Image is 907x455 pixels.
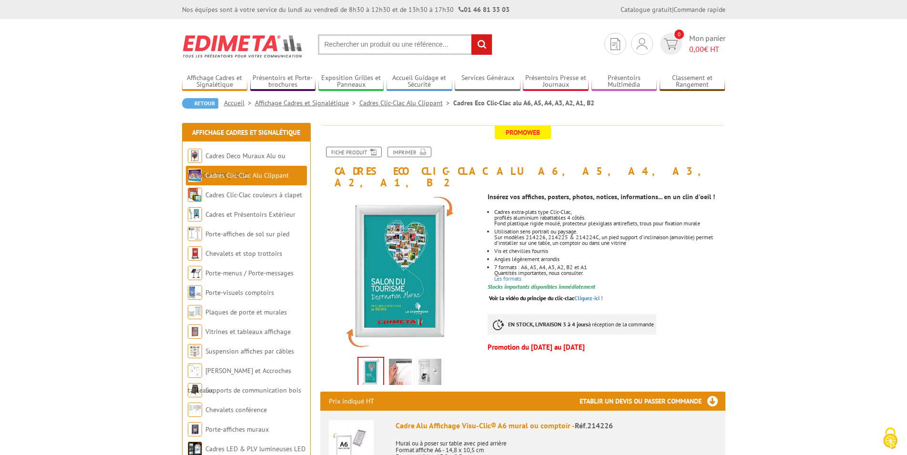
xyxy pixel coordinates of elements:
[205,249,282,258] a: Chevalets et stop trottoirs
[205,347,294,355] a: Suspension affiches par câbles
[188,207,202,222] img: Cadres et Présentoirs Extérieur
[494,256,725,262] li: Angles légèrement arrondis
[205,405,267,414] a: Chevalets conférence
[689,33,725,55] span: Mon panier
[188,227,202,241] img: Porte-affiches de sol sur pied
[182,74,248,90] a: Affichage Cadres et Signalétique
[188,188,202,202] img: Cadres Clic-Clac couleurs à clapet
[453,98,594,108] li: Cadres Eco Clic-Clac alu A6, A5, A4, A3, A2, A1, B2
[494,229,725,246] li: Utilisation sens portrait ou paysage. Sur modèles 214226, 214225 & 214224C, un pied support d'inc...
[621,5,725,14] div: |
[205,425,269,434] a: Porte-affiches muraux
[188,324,202,339] img: Vitrines et tableaux affichage
[188,246,202,261] img: Chevalets et stop trottoirs
[326,147,382,157] a: Fiche produit
[455,74,520,90] a: Services Généraux
[188,366,291,394] a: [PERSON_NAME] et Accroches tableaux
[658,33,725,55] a: devis rapide 0 Mon panier 0,00€ HT
[358,358,383,387] img: cadres_aluminium_clic_clac_214226_4.jpg
[874,423,907,455] button: Cookies (fenêtre modale)
[489,294,603,302] a: Voir la vidéo du principe du clic-clacCliquez-ici !
[689,44,725,55] span: € HT
[396,420,717,431] div: Cadre Alu Affichage Visu-Clic® A6 mural ou comptoir -
[387,147,431,157] a: Imprimer
[188,285,202,300] img: Porte-visuels comptoirs
[488,344,725,350] p: Promotion du [DATE] au [DATE]
[255,99,359,107] a: Affichage Cadres et Signalétique
[188,305,202,319] img: Plaques de porte et murales
[674,30,684,39] span: 0
[488,283,595,290] font: Stocks importants disponibles immédiatement
[224,99,255,107] a: Accueil
[182,29,304,64] img: Edimeta
[188,364,202,378] img: Cimaises et Accroches tableaux
[689,44,704,54] span: 0,00
[611,38,620,50] img: devis rapide
[205,288,274,297] a: Porte-visuels comptoirs
[418,359,441,388] img: cadre_clic_clac_214226.jpg
[182,98,218,109] a: Retour
[359,99,453,107] a: Cadres Clic-Clac Alu Clippant
[494,264,725,276] p: 7 formats : A6, A5, A4, A3, A2, B2 et A1 Quantités importantes, nous consulter.
[508,321,588,328] strong: EN STOCK, LIVRAISON 3 à 4 jours
[188,149,202,163] img: Cadres Deco Muraux Alu ou Bois
[192,128,300,137] a: Affichage Cadres et Signalétique
[489,294,574,302] span: Voir la vidéo du principe du clic-clac
[575,421,613,430] span: Réf.214226
[205,191,302,199] a: Cadres Clic-Clac couleurs à clapet
[580,392,725,411] h3: Etablir un devis ou passer commande
[188,403,202,417] img: Chevalets conférence
[389,359,412,388] img: cadre_alu_affichage_visu_clic_a6_a5_a4_a3_a2_a1_b2_214226_214225_214224c_214224_214223_214222_214...
[188,422,202,436] img: Porte-affiches muraux
[205,445,306,453] a: Cadres LED & PLV lumineuses LED
[205,171,289,180] a: Cadres Clic-Clac Alu Clippant
[494,209,725,226] li: Cadres extra-plats type Clic-Clac, profilés aluminium rabattables 4 côtés. Fond plastique rigide ...
[205,327,291,336] a: Vitrines et tableaux affichage
[205,386,301,394] a: Supports de communication bois
[188,152,285,180] a: Cadres Deco Muraux Alu ou [GEOGRAPHIC_DATA]
[591,74,657,90] a: Présentoirs Multimédia
[320,193,481,354] img: cadres_aluminium_clic_clac_214226_4.jpg
[182,5,510,14] div: Nos équipes sont à votre service du lundi au vendredi de 8h30 à 12h30 et de 13h30 à 17h30
[621,5,672,14] a: Catalogue gratuit
[660,74,725,90] a: Classement et Rangement
[878,426,902,450] img: Cookies (fenêtre modale)
[205,230,289,238] a: Porte-affiches de sol sur pied
[673,5,725,14] a: Commande rapide
[205,308,287,316] a: Plaques de porte et murales
[488,314,656,335] p: à réception de la commande
[495,126,551,139] span: Promoweb
[318,74,384,90] a: Exposition Grilles et Panneaux
[250,74,316,90] a: Présentoirs et Porte-brochures
[205,210,296,219] a: Cadres et Présentoirs Extérieur
[329,392,374,411] p: Prix indiqué HT
[459,5,510,14] strong: 01 46 81 33 03
[188,266,202,280] img: Porte-menus / Porte-messages
[471,34,492,55] input: rechercher
[488,192,715,201] strong: Insérez vos affiches, posters, photos, notices, informations... en un clin d'oeil !
[664,39,678,50] img: devis rapide
[387,74,452,90] a: Accueil Guidage et Sécurité
[494,248,725,254] p: Vis et chevilles fournis
[188,344,202,358] img: Suspension affiches par câbles
[494,275,521,282] a: Les formats
[205,269,294,277] a: Porte-menus / Porte-messages
[637,38,647,50] img: devis rapide
[318,34,492,55] input: Rechercher un produit ou une référence...
[523,74,589,90] a: Présentoirs Presse et Journaux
